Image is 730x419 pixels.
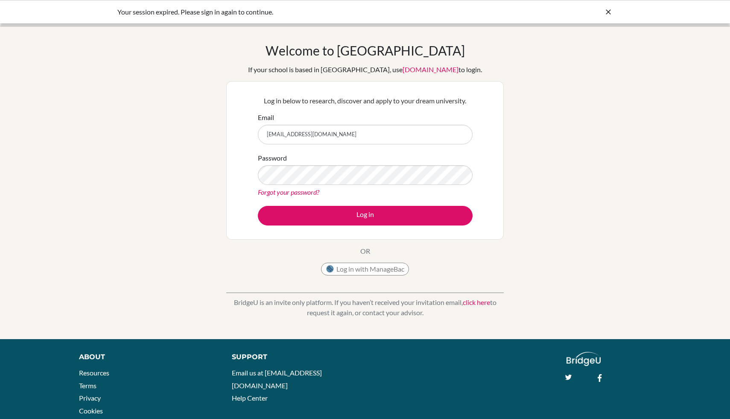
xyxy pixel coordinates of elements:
a: Help Center [232,394,268,402]
img: logo_white@2x-f4f0deed5e89b7ecb1c2cc34c3e3d731f90f0f143d5ea2071677605dd97b5244.png [566,352,601,366]
div: About [79,352,213,362]
a: Cookies [79,407,103,415]
a: click here [463,298,490,306]
button: Log in with ManageBac [321,263,409,275]
div: Your session expired. Please sign in again to continue. [117,7,485,17]
a: Forgot your password? [258,188,319,196]
button: Log in [258,206,473,226]
label: Email [258,112,274,123]
a: Resources [79,369,109,377]
a: Privacy [79,394,101,402]
a: Email us at [EMAIL_ADDRESS][DOMAIN_NAME] [232,369,322,390]
a: Terms [79,381,96,390]
p: BridgeU is an invite only platform. If you haven’t received your invitation email, to request it ... [226,297,504,318]
div: If your school is based in [GEOGRAPHIC_DATA], use to login. [248,64,482,75]
p: OR [360,246,370,256]
h1: Welcome to [GEOGRAPHIC_DATA] [266,43,465,58]
a: [DOMAIN_NAME] [403,65,458,73]
label: Password [258,153,287,163]
p: Log in below to research, discover and apply to your dream university. [258,96,473,106]
div: Support [232,352,356,362]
